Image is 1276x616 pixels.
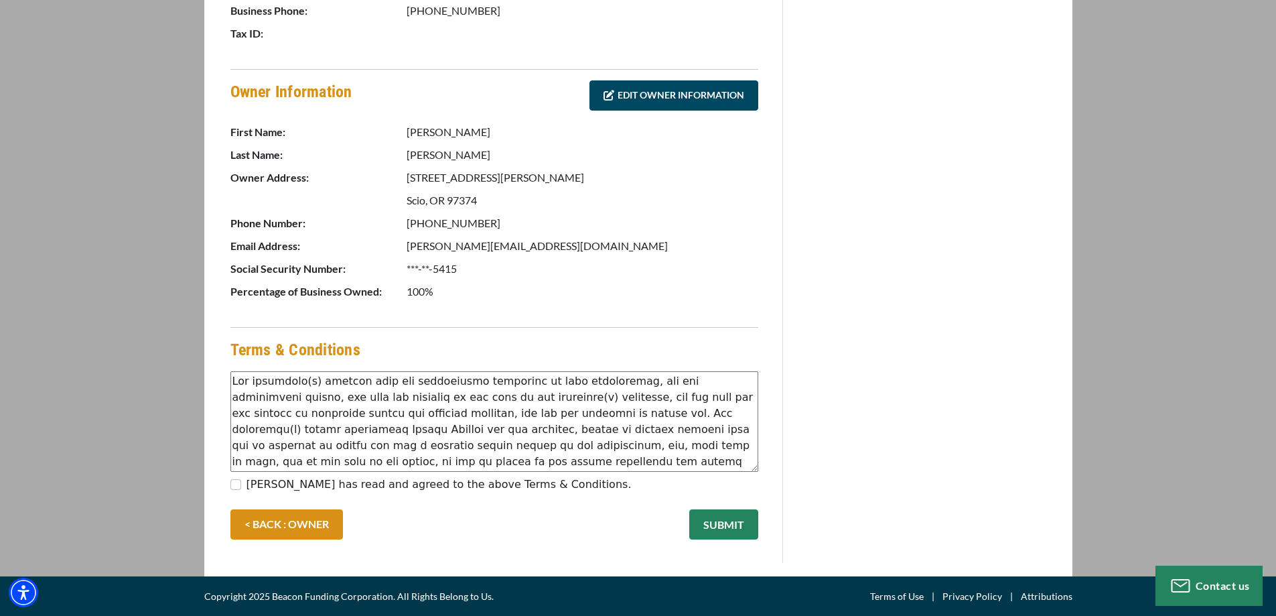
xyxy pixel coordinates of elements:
[407,3,758,19] p: [PHONE_NUMBER]
[407,147,758,163] p: [PERSON_NAME]
[1021,589,1072,605] a: Attributions
[230,124,405,140] p: First Name:
[407,124,758,140] p: [PERSON_NAME]
[230,25,405,42] p: Tax ID:
[942,589,1002,605] a: Privacy Policy
[230,238,405,254] p: Email Address:
[407,238,758,254] p: [PERSON_NAME][EMAIL_ADDRESS][DOMAIN_NAME]
[204,589,494,605] span: Copyright 2025 Beacon Funding Corporation. All Rights Belong to Us.
[407,215,758,231] p: [PHONE_NUMBER]
[230,170,405,186] p: Owner Address:
[230,371,758,472] textarea: Lor ipsumdolo(s) ametcon adip eli seddoeiusmo temporinc ut labo etdoloremag, ali eni adminimveni ...
[407,192,758,208] p: Scio, OR 97374
[230,147,405,163] p: Last Name:
[230,215,405,231] p: Phone Number:
[1196,579,1250,592] span: Contact us
[924,589,942,605] span: |
[589,80,758,111] a: EDIT OWNER INFORMATION
[1155,566,1263,606] button: Contact us
[870,589,924,605] a: Terms of Use
[230,261,405,277] p: Social Security Number:
[230,338,360,361] h4: Terms & Conditions
[230,284,405,300] p: Percentage of Business Owned:
[407,284,758,300] p: 100%
[689,509,758,540] button: SUBMIT
[230,80,352,114] h4: Owner Information
[230,509,343,540] a: < BACK : OWNER
[1002,589,1021,605] span: |
[230,3,405,19] p: Business Phone:
[246,477,632,493] label: [PERSON_NAME] has read and agreed to the above Terms & Conditions.
[9,578,38,607] div: Accessibility Menu
[407,170,758,186] p: [STREET_ADDRESS][PERSON_NAME]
